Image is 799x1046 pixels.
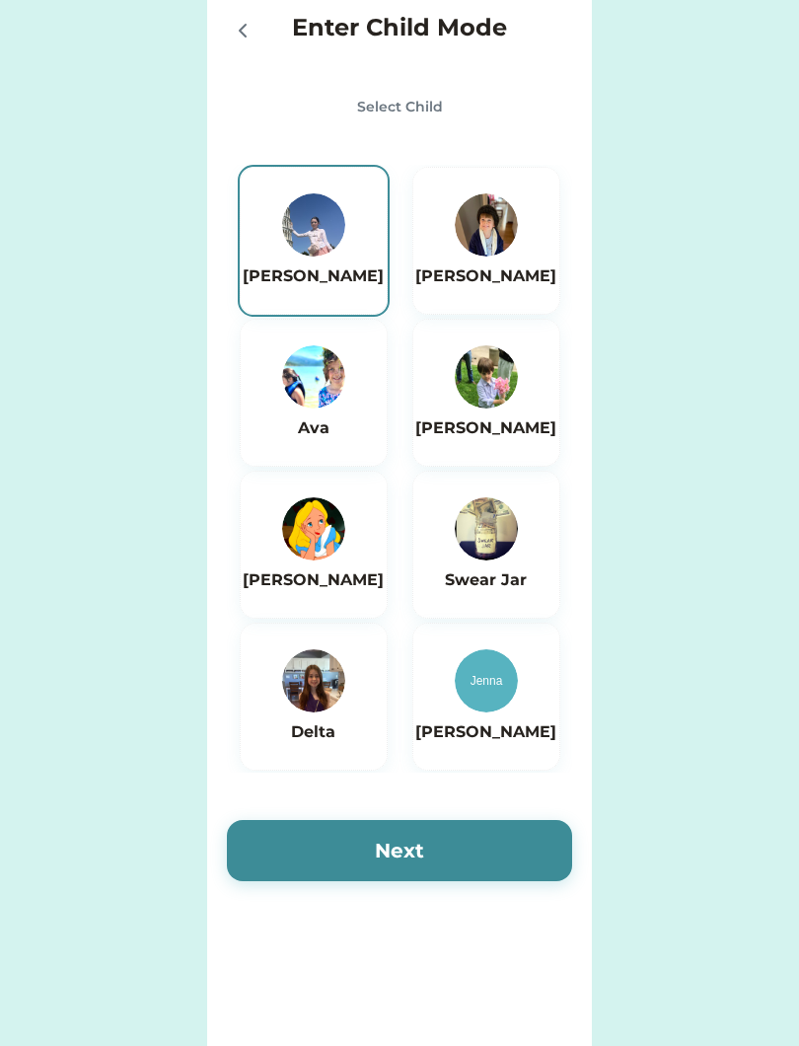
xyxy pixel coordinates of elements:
img: https%3A%2F%2F1dfc823d71cc564f25c7cc035732a2d8.cdn.bubble.io%2Ff1616968371415x852944174215011200%... [455,193,518,257]
div: Select Child [227,97,572,117]
h6: [PERSON_NAME] [243,568,384,592]
img: https%3A%2F%2F1dfc823d71cc564f25c7cc035732a2d8.cdn.bubble.io%2Ff1751831364741x529860429793568300%... [282,193,345,257]
img: https%3A%2F%2F1dfc823d71cc564f25c7cc035732a2d8.cdn.bubble.io%2Ff1616968497993x363753106543327040%... [282,345,345,409]
img: https%3A%2F%2F1dfc823d71cc564f25c7cc035732a2d8.cdn.bubble.io%2Ff1714619077331x788558282052566800%... [455,345,518,409]
img: https%3A%2F%2F1dfc823d71cc564f25c7cc035732a2d8.cdn.bubble.io%2Ff1693415478405x732967497007042800%... [455,497,518,560]
h6: Ava [265,416,362,440]
h6: [PERSON_NAME] [415,720,556,744]
h6: [PERSON_NAME] [415,416,556,440]
img: https%3A%2F%2F1dfc823d71cc564f25c7cc035732a2d8.cdn.bubble.io%2Ff1712537382020x445896819564965500%... [282,649,345,712]
img: https%3A%2F%2F1dfc823d71cc564f25c7cc035732a2d8.cdn.bubble.io%2Ff1664636872455x488399594045319900%... [282,497,345,560]
h4: Enter Child Mode [292,10,507,45]
button: Next [227,820,572,881]
h6: [PERSON_NAME] [415,264,556,288]
h6: Swear Jar [438,568,535,592]
h6: [PERSON_NAME] [243,264,384,288]
h6: Delta [265,720,362,744]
